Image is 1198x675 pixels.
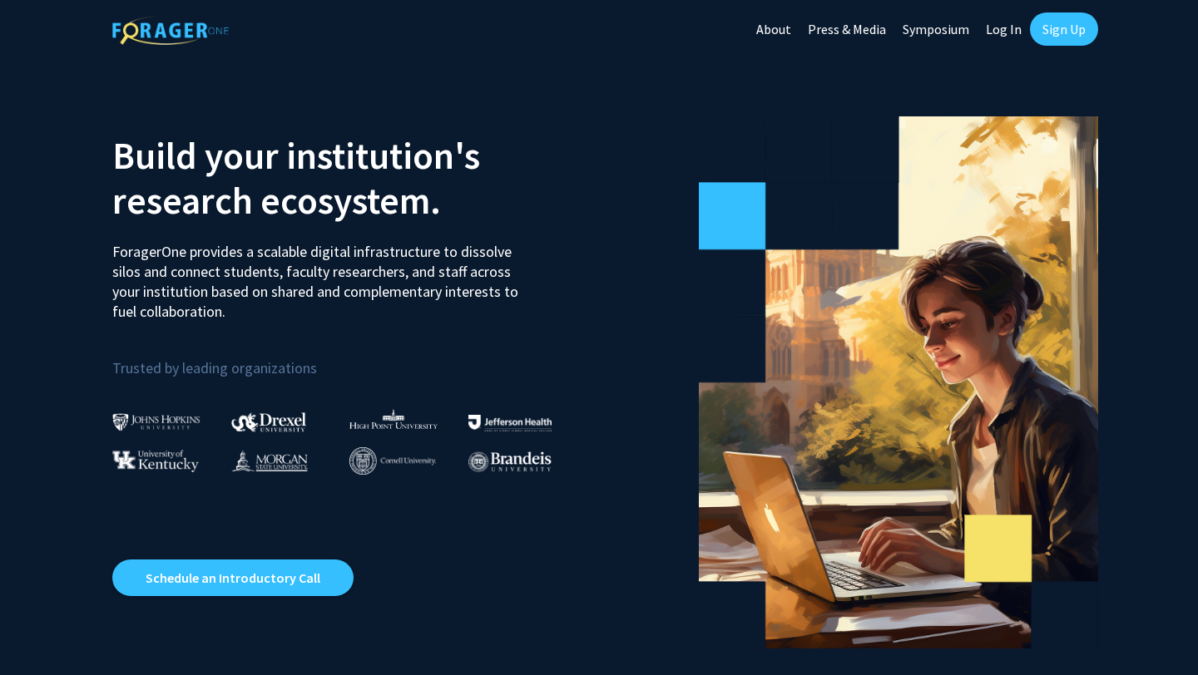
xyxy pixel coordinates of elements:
h2: Build your institution's research ecosystem. [112,133,587,223]
img: Johns Hopkins University [112,413,200,431]
img: Morgan State University [231,450,308,471]
p: ForagerOne provides a scalable digital infrastructure to dissolve silos and connect students, fac... [112,229,530,322]
img: Thomas Jefferson University [468,415,552,431]
a: Opens in a new tab [112,559,354,596]
img: High Point University [349,409,438,429]
img: University of Kentucky [112,450,199,472]
iframe: Chat [12,600,71,663]
a: Sign Up [1030,12,1098,46]
img: Cornell University [349,447,436,475]
img: Brandeis University [468,451,552,472]
img: Drexel University [231,412,306,431]
img: ForagerOne Logo [112,16,229,45]
p: Trusted by leading organizations [112,335,587,381]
